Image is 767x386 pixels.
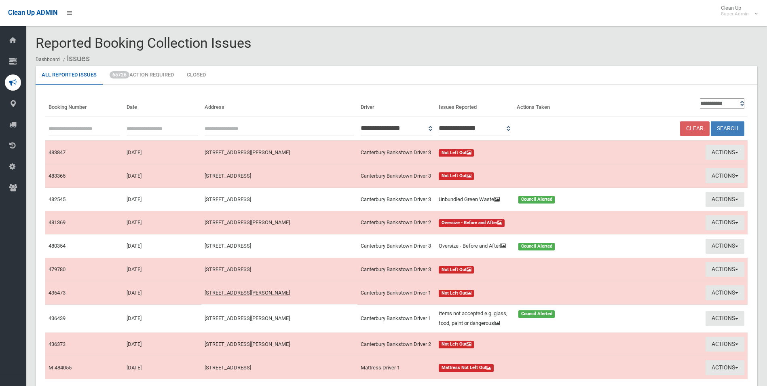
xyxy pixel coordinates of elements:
[104,66,180,85] a: 65726Action Required
[123,356,201,379] td: [DATE]
[49,290,66,296] a: 436473
[706,360,744,375] button: Actions
[439,364,494,372] span: Mattress Not Left Out
[49,219,66,225] a: 481369
[435,94,513,117] th: Issues Reported
[123,234,201,258] td: [DATE]
[110,71,129,78] span: 65726
[8,9,57,17] span: Clean Up ADMIN
[36,35,251,51] span: Reported Booking Collection Issues
[513,94,592,117] th: Actions Taken
[439,339,588,349] a: Not Left Out
[706,145,744,160] button: Actions
[201,164,357,188] td: [STREET_ADDRESS]
[434,309,513,328] div: Items not accepted e.g. glass, food, paint or dangerous
[711,121,744,136] button: Search
[201,94,357,117] th: Address
[123,140,201,164] td: [DATE]
[357,258,435,281] td: Canterbury Bankstown Driver 3
[439,288,588,298] a: Not Left Out
[439,219,505,227] span: Oversize - Before and After
[201,140,357,164] td: [STREET_ADDRESS][PERSON_NAME]
[518,196,555,204] span: Council Alerted
[36,57,60,62] a: Dashboard
[439,363,588,373] a: Mattress Not Left Out
[181,66,212,85] a: Closed
[357,164,435,188] td: Canterbury Bankstown Driver 3
[721,11,749,17] small: Super Admin
[45,94,123,117] th: Booking Number
[439,195,588,204] a: Unbundled Green Waste Council Alerted
[201,281,357,305] td: [STREET_ADDRESS][PERSON_NAME]
[123,258,201,281] td: [DATE]
[357,281,435,305] td: Canterbury Bankstown Driver 1
[706,192,744,207] button: Actions
[201,188,357,211] td: [STREET_ADDRESS]
[357,94,435,117] th: Driver
[123,281,201,305] td: [DATE]
[439,241,588,251] a: Oversize - Before and After Council Alerted
[49,341,66,347] a: 436373
[439,309,588,328] a: Items not accepted e.g. glass, food, paint or dangerous Council Alerted
[49,315,66,321] a: 436439
[706,239,744,254] button: Actions
[439,341,474,348] span: Not Left Out
[439,171,588,181] a: Not Left Out
[706,285,744,300] button: Actions
[434,195,513,204] div: Unbundled Green Waste
[518,310,555,318] span: Council Alerted
[123,188,201,211] td: [DATE]
[201,211,357,234] td: [STREET_ADDRESS][PERSON_NAME]
[49,149,66,155] a: 483847
[61,51,90,66] li: Issues
[201,333,357,356] td: [STREET_ADDRESS][PERSON_NAME]
[49,173,66,179] a: 483365
[201,258,357,281] td: [STREET_ADDRESS]
[49,266,66,272] a: 479780
[123,94,201,117] th: Date
[706,262,744,277] button: Actions
[518,243,555,250] span: Council Alerted
[49,365,72,371] a: M-484055
[706,337,744,352] button: Actions
[123,164,201,188] td: [DATE]
[357,140,435,164] td: Canterbury Bankstown Driver 3
[439,290,474,297] span: Not Left Out
[434,241,513,251] div: Oversize - Before and After
[201,356,357,379] td: [STREET_ADDRESS]
[706,215,744,230] button: Actions
[357,356,435,379] td: Mattress Driver 1
[439,172,474,180] span: Not Left Out
[201,305,357,333] td: [STREET_ADDRESS][PERSON_NAME]
[36,66,103,85] a: All Reported Issues
[357,333,435,356] td: Canterbury Bankstown Driver 2
[439,266,474,274] span: Not Left Out
[49,243,66,249] a: 480354
[201,234,357,258] td: [STREET_ADDRESS]
[439,218,588,227] a: Oversize - Before and After
[123,333,201,356] td: [DATE]
[439,148,588,157] a: Not Left Out
[357,188,435,211] td: Canterbury Bankstown Driver 3
[357,305,435,333] td: Canterbury Bankstown Driver 1
[439,149,474,157] span: Not Left Out
[717,5,757,17] span: Clean Up
[123,305,201,333] td: [DATE]
[439,265,588,274] a: Not Left Out
[706,168,744,183] button: Actions
[49,196,66,202] a: 482545
[680,121,710,136] a: Clear
[706,311,744,326] button: Actions
[357,234,435,258] td: Canterbury Bankstown Driver 3
[123,211,201,234] td: [DATE]
[357,211,435,234] td: Canterbury Bankstown Driver 2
